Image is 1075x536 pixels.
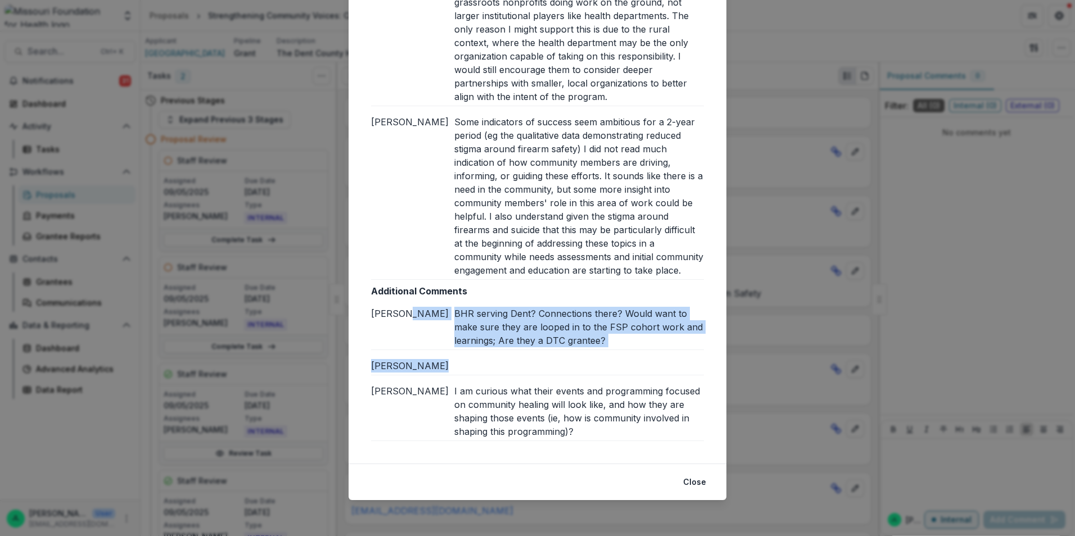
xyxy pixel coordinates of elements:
p: Additional Comments [371,284,704,298]
div: [PERSON_NAME] [371,115,454,277]
div: BHR serving Dent? Connections there? Would want to make sure they are looped in to the FSP cohort... [454,307,704,347]
button: Close [676,473,713,491]
div: [PERSON_NAME] [371,359,454,373]
div: Some indicators of success seem ambitious for a 2-year period (eg the qualitative data demonstrat... [454,115,704,277]
div: [PERSON_NAME] [371,384,454,438]
div: [PERSON_NAME] [371,307,454,347]
div: I am curious what their events and programming focused on community healing will look like, and h... [454,384,704,438]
